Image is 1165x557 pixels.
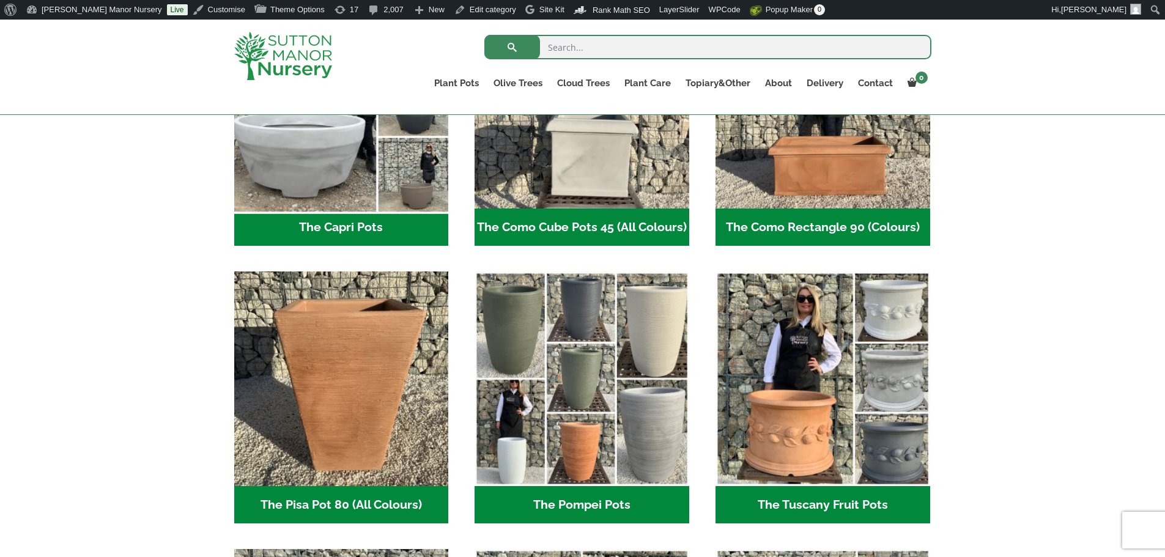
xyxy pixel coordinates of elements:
span: 0 [814,4,825,15]
span: Rank Math SEO [593,6,650,15]
span: [PERSON_NAME] [1061,5,1126,14]
a: Plant Pots [427,75,486,92]
a: 0 [900,75,931,92]
span: Site Kit [539,5,564,14]
h2: The Capri Pots [234,208,449,246]
a: Cloud Trees [550,75,617,92]
h2: The Tuscany Fruit Pots [716,486,930,524]
a: Live [167,4,188,15]
img: The Pisa Pot 80 (All Colours) [234,271,449,486]
a: Visit product category The Pisa Pot 80 (All Colours) [234,271,449,523]
span: 0 [915,72,928,84]
a: Contact [851,75,900,92]
a: Delivery [799,75,851,92]
a: About [758,75,799,92]
h2: The Pompei Pots [475,486,689,524]
img: The Pompei Pots [475,271,689,486]
a: Visit product category The Pompei Pots [475,271,689,523]
a: Plant Care [617,75,678,92]
h2: The Como Cube Pots 45 (All Colours) [475,208,689,246]
a: Visit product category The Tuscany Fruit Pots [716,271,930,523]
input: Search... [484,35,931,59]
img: logo [234,32,332,80]
a: Olive Trees [486,75,550,92]
h2: The Como Rectangle 90 (Colours) [716,208,930,246]
a: Topiary&Other [678,75,758,92]
h2: The Pisa Pot 80 (All Colours) [234,486,449,524]
img: The Tuscany Fruit Pots [716,271,930,486]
